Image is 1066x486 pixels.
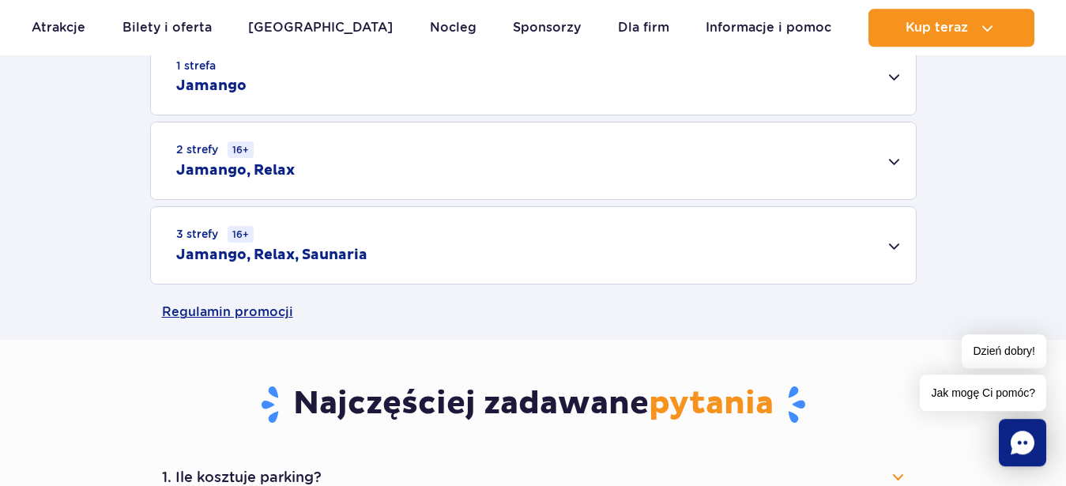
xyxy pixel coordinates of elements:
small: 1 strefa [176,58,216,73]
a: Atrakcje [32,9,85,47]
span: Jak mogę Ci pomóc? [920,375,1046,411]
a: Regulamin promocji [162,284,905,340]
span: pytania [649,384,774,424]
small: 16+ [228,226,254,243]
a: Sponsorzy [513,9,581,47]
div: Chat [999,419,1046,466]
a: Informacje i pomoc [706,9,831,47]
h3: Najczęściej zadawane [162,384,905,425]
a: [GEOGRAPHIC_DATA] [248,9,393,47]
h2: Jamango, Relax [176,161,295,180]
h2: Jamango [176,77,247,96]
small: 16+ [228,141,254,158]
span: Dzień dobry! [962,334,1046,368]
button: Kup teraz [868,9,1034,47]
small: 2 strefy [176,141,254,158]
h2: Jamango, Relax, Saunaria [176,246,367,265]
small: 3 strefy [176,226,254,243]
span: Kup teraz [906,21,968,35]
a: Bilety i oferta [122,9,212,47]
a: Dla firm [618,9,669,47]
a: Nocleg [430,9,476,47]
